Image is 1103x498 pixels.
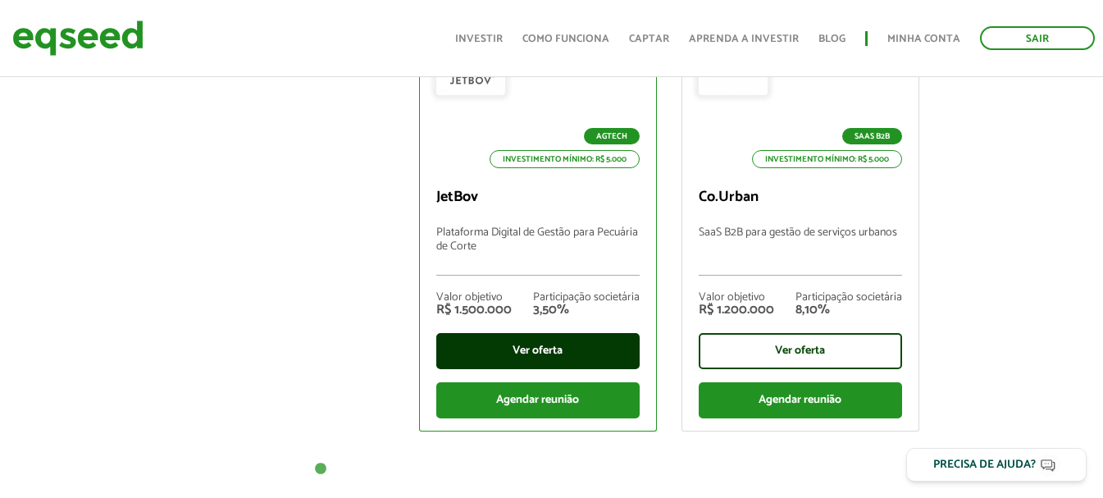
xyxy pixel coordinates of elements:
[629,34,669,44] a: Captar
[436,304,512,317] div: R$ 1.500.000
[699,304,774,317] div: R$ 1.200.000
[490,150,640,168] p: Investimento mínimo: R$ 5.000
[689,34,799,44] a: Aprenda a investir
[436,382,640,418] div: Agendar reunião
[699,333,902,369] div: Ver oferta
[436,333,640,369] div: Ver oferta
[533,292,640,304] div: Participação societária
[699,189,902,207] p: Co.Urban
[842,128,902,144] p: SaaS B2B
[436,292,512,304] div: Valor objetivo
[980,26,1095,50] a: Sair
[312,461,329,477] button: 1 of 1
[699,226,902,276] p: SaaS B2B para gestão de serviços urbanos
[795,304,902,317] div: 8,10%
[533,304,640,317] div: 3,50%
[584,128,640,144] p: Agtech
[436,226,640,276] p: Plataforma Digital de Gestão para Pecuária de Corte
[12,16,144,60] img: EqSeed
[795,292,902,304] div: Participação societária
[818,34,845,44] a: Blog
[699,292,774,304] div: Valor objetivo
[699,382,902,418] div: Agendar reunião
[436,189,640,207] p: JetBov
[522,34,609,44] a: Como funciona
[455,34,503,44] a: Investir
[752,150,902,168] p: Investimento mínimo: R$ 5.000
[887,34,960,44] a: Minha conta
